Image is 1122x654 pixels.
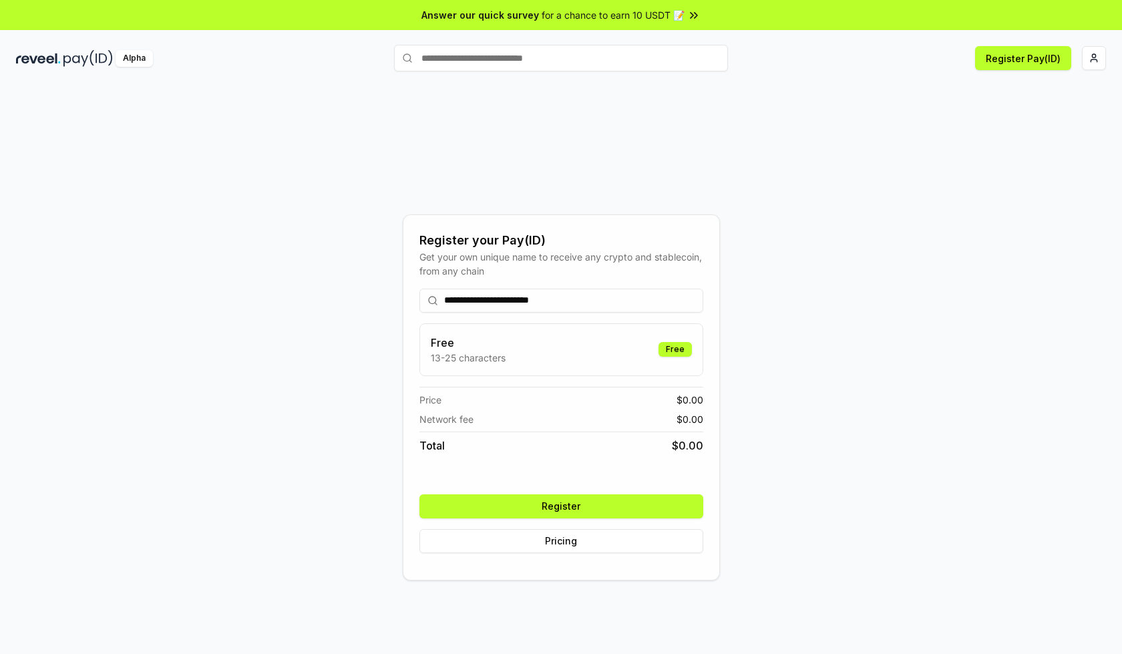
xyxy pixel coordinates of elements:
span: for a chance to earn 10 USDT 📝 [542,8,685,22]
button: Pricing [419,529,703,553]
span: $ 0.00 [677,412,703,426]
img: reveel_dark [16,50,61,67]
img: pay_id [63,50,113,67]
div: Register your Pay(ID) [419,231,703,250]
h3: Free [431,335,506,351]
span: Network fee [419,412,474,426]
p: 13-25 characters [431,351,506,365]
button: Register Pay(ID) [975,46,1071,70]
span: Price [419,393,441,407]
div: Free [659,342,692,357]
div: Alpha [116,50,153,67]
span: $ 0.00 [677,393,703,407]
div: Get your own unique name to receive any crypto and stablecoin, from any chain [419,250,703,278]
span: $ 0.00 [672,438,703,454]
span: Answer our quick survey [421,8,539,22]
button: Register [419,494,703,518]
span: Total [419,438,445,454]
